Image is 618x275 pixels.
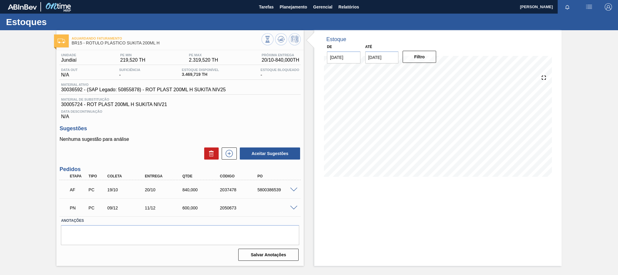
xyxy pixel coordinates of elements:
[201,147,219,160] div: Excluir Sugestões
[365,45,372,49] label: Até
[59,137,301,142] p: Nenhuma sugestão para análise
[182,68,219,72] span: Estoque Disponível
[61,83,226,86] span: Material ativo
[61,110,299,113] span: Data Descontinuação
[256,187,298,192] div: 5800386539
[71,37,261,40] span: Aguardando Faturamento
[218,174,261,178] div: Código
[338,3,359,11] span: Relatórios
[313,3,332,11] span: Gerencial
[275,33,287,45] button: Atualizar Gráfico
[61,57,77,63] span: Jundiaí
[181,174,223,178] div: Qtde
[61,102,299,107] span: 30005724 - ROT PLAST 200ML H SUKITA NIV21
[87,187,107,192] div: Pedido de Compra
[256,174,298,178] div: PO
[71,41,261,45] span: BR15 - RÓTULO PLÁSTICO SUKITA 200ML H
[59,166,301,173] h3: Pedidos
[70,187,86,192] p: AF
[59,68,79,78] div: N/A
[119,68,140,72] span: Suficiência
[59,125,301,132] h3: Sugestões
[218,187,261,192] div: 2037478
[106,205,148,210] div: 09/12/2025
[289,33,301,45] button: Programar Estoque
[280,3,307,11] span: Planejamento
[403,51,436,63] button: Filtro
[120,57,145,63] span: 219,520 TH
[189,57,218,63] span: 2.319,520 TH
[87,205,107,210] div: Pedido de Compra
[181,205,223,210] div: 600,000
[61,53,77,57] span: Unidade
[327,51,360,63] input: dd/mm/yyyy
[182,72,219,77] span: 3.469,719 TH
[261,68,299,72] span: Estoque Bloqueado
[327,45,332,49] label: De
[238,249,299,261] button: Salvar Anotações
[58,39,65,43] img: Ícone
[59,107,301,119] div: N/A
[237,147,301,160] div: Aceitar Sugestões
[365,51,399,63] input: dd/mm/yyyy
[181,187,223,192] div: 840,000
[8,4,37,10] img: TNhmsLtSVTkK8tSr43FrP2fwEKptu5GPRR3wAAAABJRU5ErkJggg==
[6,18,113,25] h1: Estoques
[219,147,237,160] div: Nova sugestão
[259,68,301,78] div: -
[240,147,300,160] button: Aceitar Sugestões
[259,3,274,11] span: Tarefas
[61,98,299,101] span: Material de Substituição
[118,68,142,78] div: -
[87,174,107,178] div: Tipo
[61,87,226,92] span: 30036592 - (SAP Legado: 50855878) - ROT PLAST 200ML H SUKITA NIV25
[585,3,593,11] img: userActions
[261,33,274,45] button: Visão Geral dos Estoques
[218,205,261,210] div: 2050673
[143,187,185,192] div: 20/10/2025
[326,36,346,43] div: Estoque
[189,53,218,57] span: PE MAX
[61,68,78,72] span: Data out
[106,174,148,178] div: Coleta
[261,57,299,63] span: 20/10 - 840,000 TH
[61,216,299,225] label: Anotações
[68,174,88,178] div: Etapa
[143,205,185,210] div: 11/12/2025
[68,183,88,196] div: Aguardando Faturamento
[261,53,299,57] span: Próxima Entrega
[68,201,88,215] div: Pedido em Negociação
[70,205,86,210] p: PN
[106,187,148,192] div: 19/10/2025
[143,174,185,178] div: Entrega
[120,53,145,57] span: PE MIN
[605,3,612,11] img: Logout
[558,3,577,11] button: Notificações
